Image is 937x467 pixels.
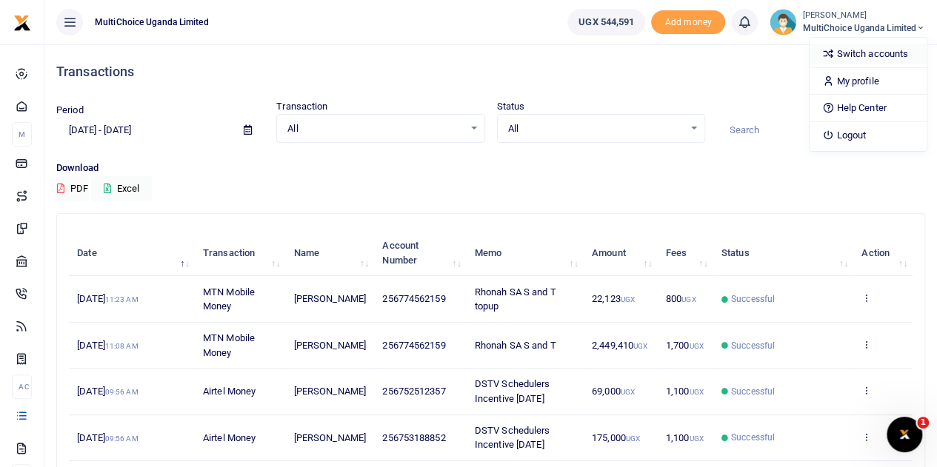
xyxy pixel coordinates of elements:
[294,293,366,304] span: [PERSON_NAME]
[475,286,556,312] span: Rhonah SA S and T topup
[497,99,525,114] label: Status
[56,176,89,201] button: PDF
[287,121,463,136] span: All
[731,431,775,444] span: Successful
[810,98,927,118] a: Help Center
[810,44,927,64] a: Switch accounts
[195,230,286,276] th: Transaction: activate to sort column ascending
[56,64,925,80] h4: Transactions
[77,340,138,351] span: [DATE]
[91,176,152,201] button: Excel
[13,16,31,27] a: logo-small logo-large logo-large
[294,432,366,443] span: [PERSON_NAME]
[382,432,445,443] span: 256753188852
[382,293,445,304] span: 256774562159
[592,340,647,351] span: 2,449,410
[561,9,651,36] li: Wallet ballance
[105,434,139,443] small: 09:56 AM
[689,388,703,396] small: UGX
[626,434,640,443] small: UGX
[105,388,139,396] small: 09:56 AM
[689,342,703,350] small: UGX
[592,293,635,304] span: 22,123
[666,340,704,351] span: 1,700
[578,15,634,30] span: UGX 544,591
[56,118,232,143] input: select period
[77,293,138,304] span: [DATE]
[731,292,775,306] span: Successful
[717,118,925,143] input: Search
[621,388,635,396] small: UGX
[56,103,84,118] label: Period
[13,14,31,32] img: logo-small
[731,385,775,398] span: Successful
[77,432,138,443] span: [DATE]
[56,161,925,176] p: Download
[731,339,775,352] span: Successful
[887,417,922,452] iframe: Intercom live chat
[658,230,713,276] th: Fees: activate to sort column ascending
[810,125,927,146] a: Logout
[666,432,704,443] span: 1,100
[374,230,467,276] th: Account Number: activate to sort column ascending
[770,9,925,36] a: profile-user [PERSON_NAME] MultiChoice Uganda Limited
[475,425,550,451] span: DSTV Schedulers Incentive [DATE]
[770,9,796,36] img: profile-user
[69,230,195,276] th: Date: activate to sort column descending
[203,386,256,397] span: Airtel Money
[689,434,703,443] small: UGX
[467,230,584,276] th: Memo: activate to sort column ascending
[203,332,255,358] span: MTN Mobile Money
[666,293,696,304] span: 800
[203,432,256,443] span: Airtel Money
[592,386,635,397] span: 69,000
[584,230,658,276] th: Amount: activate to sort column ascending
[567,9,645,36] a: UGX 544,591
[802,21,925,35] span: MultiChoice Uganda Limited
[475,378,550,404] span: DSTV Schedulers Incentive [DATE]
[203,286,255,312] span: MTN Mobile Money
[276,99,327,114] label: Transaction
[508,121,684,136] span: All
[666,386,704,397] span: 1,100
[105,295,139,303] small: 11:23 AM
[633,342,647,350] small: UGX
[475,340,556,351] span: Rhonah SA S and T
[917,417,929,429] span: 1
[77,386,138,397] span: [DATE]
[382,340,445,351] span: 256774562159
[651,10,725,35] span: Add money
[621,295,635,303] small: UGX
[592,432,640,443] span: 175,000
[285,230,374,276] th: Name: activate to sort column ascending
[382,386,445,397] span: 256752512357
[294,386,366,397] span: [PERSON_NAME]
[651,10,725,35] li: Toup your wallet
[294,340,366,351] span: [PERSON_NAME]
[12,374,32,399] li: Ac
[681,295,696,303] small: UGX
[651,16,725,27] a: Add money
[89,16,215,29] span: MultiChoice Uganda Limited
[853,230,913,276] th: Action: activate to sort column ascending
[713,230,853,276] th: Status: activate to sort column ascending
[810,71,927,92] a: My profile
[105,342,139,350] small: 11:08 AM
[12,122,32,147] li: M
[802,10,925,22] small: [PERSON_NAME]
